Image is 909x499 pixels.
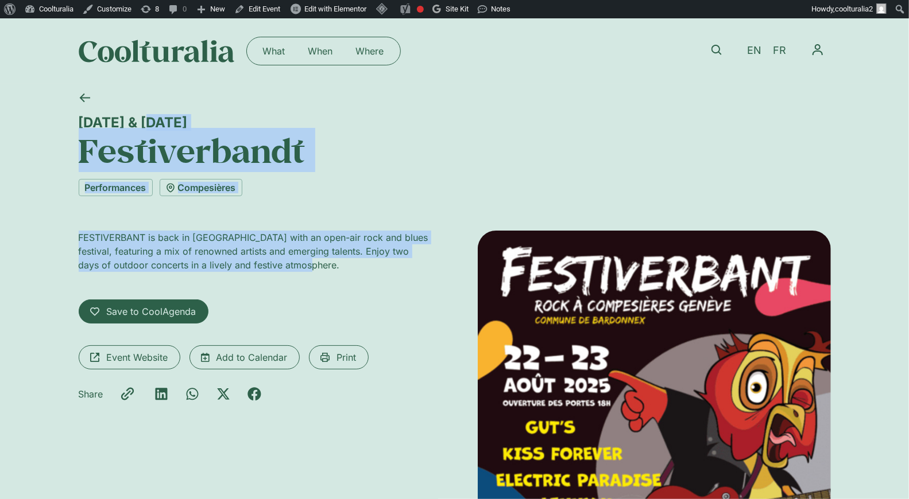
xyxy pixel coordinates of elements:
a: FR [767,42,792,59]
nav: Menu [252,42,396,60]
span: FR [773,45,786,57]
p: FESTIVERBANT is back in [GEOGRAPHIC_DATA] with an open-air rock and blues festival, featuring a m... [79,231,432,272]
button: Menu Toggle [804,37,831,63]
a: What [252,42,297,60]
a: EN [741,42,767,59]
a: Save to CoolAgenda [79,299,208,323]
span: Event Website [107,350,168,364]
div: [DATE] & [DATE] [79,114,831,131]
nav: Menu [804,37,831,63]
span: coolturalia2 [835,5,873,13]
a: Where [345,42,396,60]
span: Print [337,350,357,364]
span: Add to Calendar [216,350,288,364]
a: When [297,42,345,60]
a: Add to Calendar [189,345,300,369]
p: Share [79,387,103,401]
a: Print [309,345,369,369]
span: Site Kit [446,5,469,13]
a: Event Website [79,345,180,369]
div: Share on whatsapp [185,387,199,401]
div: Focus keyphrase not set [417,6,424,13]
span: Edit with Elementor [304,5,366,13]
span: EN [747,45,761,57]
a: Compesières [160,179,242,196]
a: Performances [79,179,153,196]
div: Share on linkedin [154,387,168,401]
h1: Festiverbandt [79,131,831,170]
span: Save to CoolAgenda [107,305,196,318]
div: Share on x-twitter [216,387,230,401]
div: Share on facebook [247,387,261,401]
